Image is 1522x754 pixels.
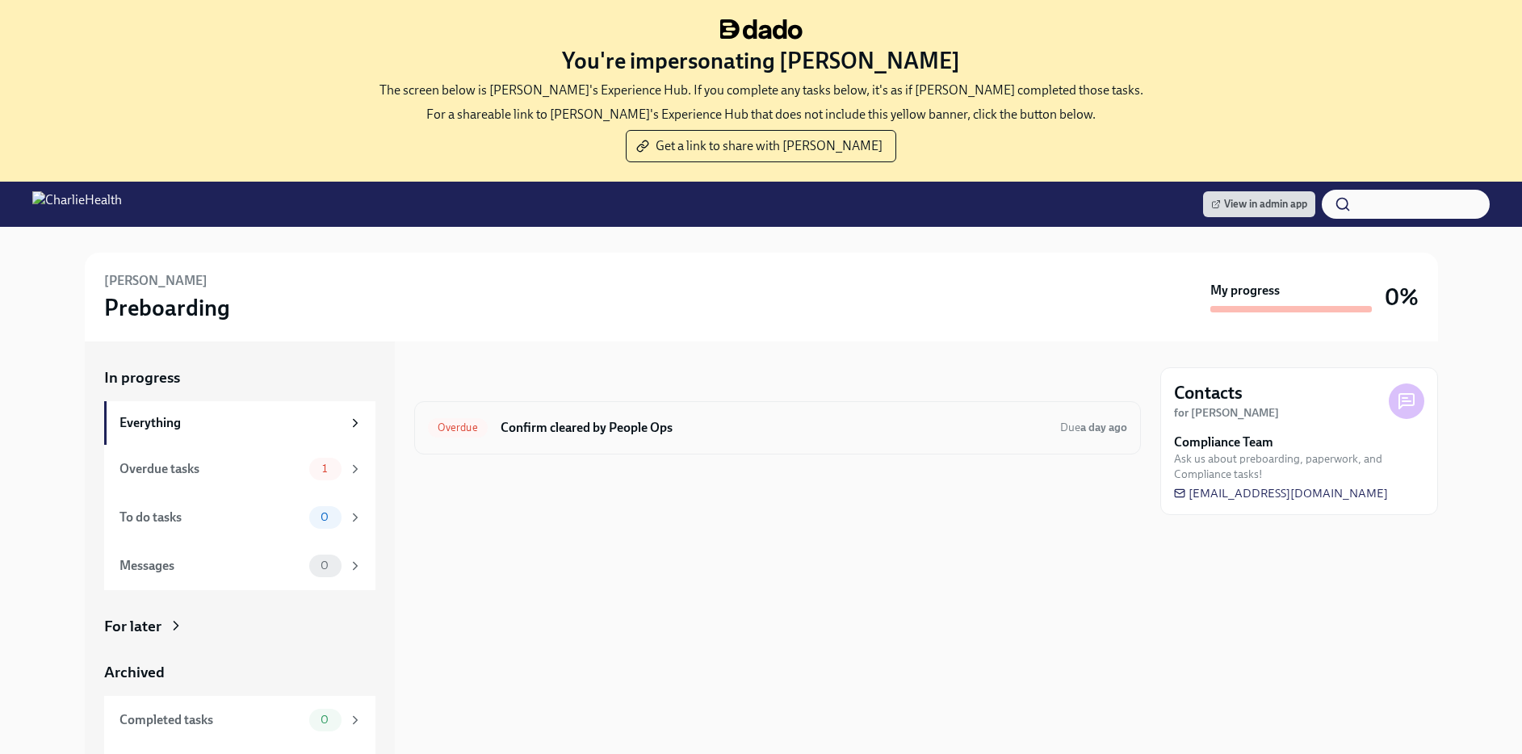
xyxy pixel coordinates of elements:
img: CharlieHealth [32,191,122,217]
button: Get a link to share with [PERSON_NAME] [626,130,896,162]
a: Overdue tasks1 [104,445,375,493]
span: 0 [311,559,338,572]
div: For later [104,616,161,637]
div: In progress [414,367,490,388]
div: Everything [119,414,342,432]
p: For a shareable link to [PERSON_NAME]'s Experience Hub that does not include this yellow banner, ... [426,106,1096,124]
span: View in admin app [1211,196,1307,212]
span: 0 [311,511,338,523]
div: To do tasks [119,509,303,526]
h3: You're impersonating [PERSON_NAME] [562,46,960,75]
span: Ask us about preboarding, paperwork, and Compliance tasks! [1174,451,1424,482]
strong: a day ago [1080,421,1127,434]
h4: Contacts [1174,381,1243,405]
a: [EMAIL_ADDRESS][DOMAIN_NAME] [1174,485,1388,501]
strong: My progress [1210,282,1280,300]
strong: Compliance Team [1174,434,1273,451]
p: The screen below is [PERSON_NAME]'s Experience Hub. If you complete any tasks below, it's as if [... [379,82,1143,99]
span: Overdue [428,421,488,434]
div: Completed tasks [119,711,303,729]
div: Overdue tasks [119,460,303,478]
h3: 0% [1385,283,1419,312]
a: Everything [104,401,375,445]
span: October 12th, 2025 09:00 [1060,420,1127,435]
a: In progress [104,367,375,388]
img: dado [720,19,803,40]
span: Due [1060,421,1127,434]
div: Messages [119,557,303,575]
h6: [PERSON_NAME] [104,272,208,290]
h3: Preboarding [104,293,230,322]
a: OverdueConfirm cleared by People OpsDuea day ago [428,415,1127,441]
a: Completed tasks0 [104,696,375,744]
a: For later [104,616,375,637]
a: Archived [104,662,375,683]
span: Get a link to share with [PERSON_NAME] [639,138,883,154]
span: 1 [312,463,337,475]
a: To do tasks0 [104,493,375,542]
a: Messages0 [104,542,375,590]
span: 0 [311,714,338,726]
strong: for [PERSON_NAME] [1174,406,1279,420]
a: View in admin app [1203,191,1315,217]
h6: Confirm cleared by People Ops [501,419,1047,437]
